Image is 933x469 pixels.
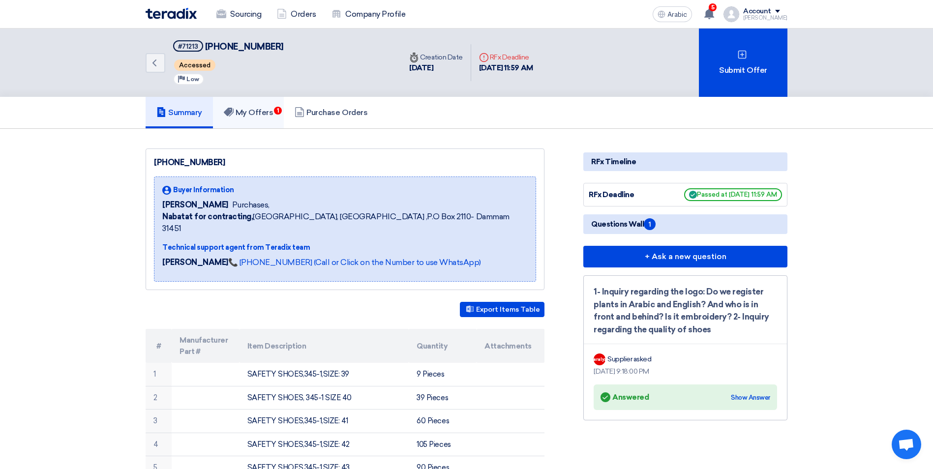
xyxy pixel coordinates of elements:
[607,354,651,364] div: Supplier asked
[479,63,533,72] font: [DATE] 11:59 AM
[409,329,477,363] th: Quantity
[146,363,172,386] td: 1
[232,199,270,211] span: Purchases,
[345,8,405,20] font: Company Profile
[291,8,316,20] font: Orders
[162,242,528,253] div: Technical support agent from Teradix team
[409,386,477,410] td: 39 Pieces
[731,393,770,403] div: Show Answer
[173,40,284,53] h5: 4087-911-8100015627
[306,108,367,117] font: Purchase Orders
[228,258,481,267] a: 📞 [PHONE_NUMBER] (Call or Click on the Number to use WhatsApp)
[162,212,510,233] font: [GEOGRAPHIC_DATA], [GEOGRAPHIC_DATA] ,P.O Box 2110- Dammam 31451
[146,97,213,128] a: Summary
[476,305,540,314] font: Export Items Table
[460,302,544,317] button: Export Items Table
[174,59,215,71] span: Accessed
[594,353,605,365] div: paralyze
[146,386,172,410] td: 2
[644,218,656,230] span: 1
[591,220,644,229] font: Questions Wall
[667,11,687,18] span: Arabic
[247,416,348,425] font: SAFETY SHOES,345-1,SIZE: 41
[743,15,787,21] div: [PERSON_NAME]
[409,433,477,456] td: 105 Pieces
[146,8,197,19] img: Teradix logo
[409,363,477,386] td: 9 Pieces
[213,97,284,128] a: My Offers1
[612,392,649,403] font: Answered
[709,3,717,11] span: 5
[594,286,777,336] div: 1- Inquiry regarding the logo: Do we register plants in Arabic and English? And who is in front a...
[284,97,378,128] a: Purchase Orders
[168,108,202,117] font: Summary
[409,410,477,433] td: 60 Pieces
[162,212,253,221] b: Nabatat for contracting,
[409,53,463,61] font: Creation Date
[247,440,350,449] font: SAFETY SHOES,345-1,SIZE: 42
[162,199,228,211] span: [PERSON_NAME]
[173,185,234,195] span: Buyer Information
[209,3,269,25] a: Sourcing
[274,107,282,115] span: 1
[892,430,921,459] a: Open chat
[186,76,199,83] span: Low
[653,6,692,22] button: Arabic
[230,8,261,20] font: Sourcing
[719,64,767,76] font: Submit Offer
[409,62,463,74] div: [DATE]
[723,6,739,22] img: profile_test.png
[162,258,228,267] strong: [PERSON_NAME]
[146,410,172,433] td: 3
[479,53,529,61] font: RFx Deadline
[146,433,172,456] td: 4
[172,329,240,363] th: Manufacturer Part #
[697,191,777,198] font: Passed at [DATE] 11:59 AM
[583,152,787,171] div: RFx Timeline
[594,366,777,377] div: [DATE] 9:18:00 PM
[477,329,544,363] th: Attachments
[583,246,787,267] button: + Ask a new question
[589,189,662,201] div: RFx Deadline
[247,370,349,379] font: SAFETY SHOES,345-1,SIZE: 39
[247,393,352,402] font: SAFETY SHOES, 345-1 SIZE 40
[146,329,172,363] th: #
[205,41,284,52] span: [PHONE_NUMBER]
[269,3,324,25] a: Orders
[236,108,273,117] font: My Offers
[240,329,409,363] th: Item Description
[743,7,771,16] div: Account
[154,157,536,169] div: [PHONE_NUMBER]
[178,43,198,50] div: #71213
